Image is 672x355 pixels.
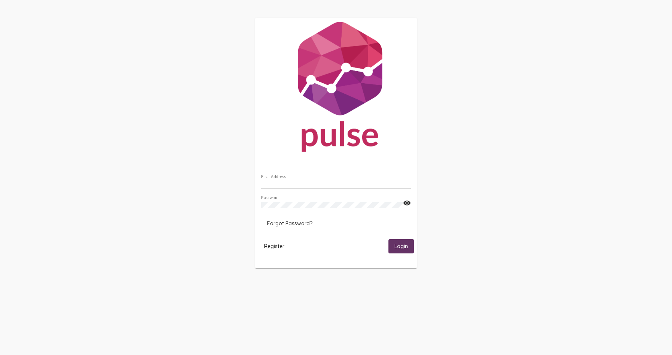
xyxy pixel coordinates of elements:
button: Forgot Password? [261,217,318,230]
button: Login [388,239,414,253]
mat-icon: visibility [403,199,411,208]
button: Register [258,239,290,253]
span: Register [264,243,284,250]
span: Login [394,243,408,250]
span: Forgot Password? [267,220,312,227]
img: Pulse For Good Logo [255,18,417,159]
